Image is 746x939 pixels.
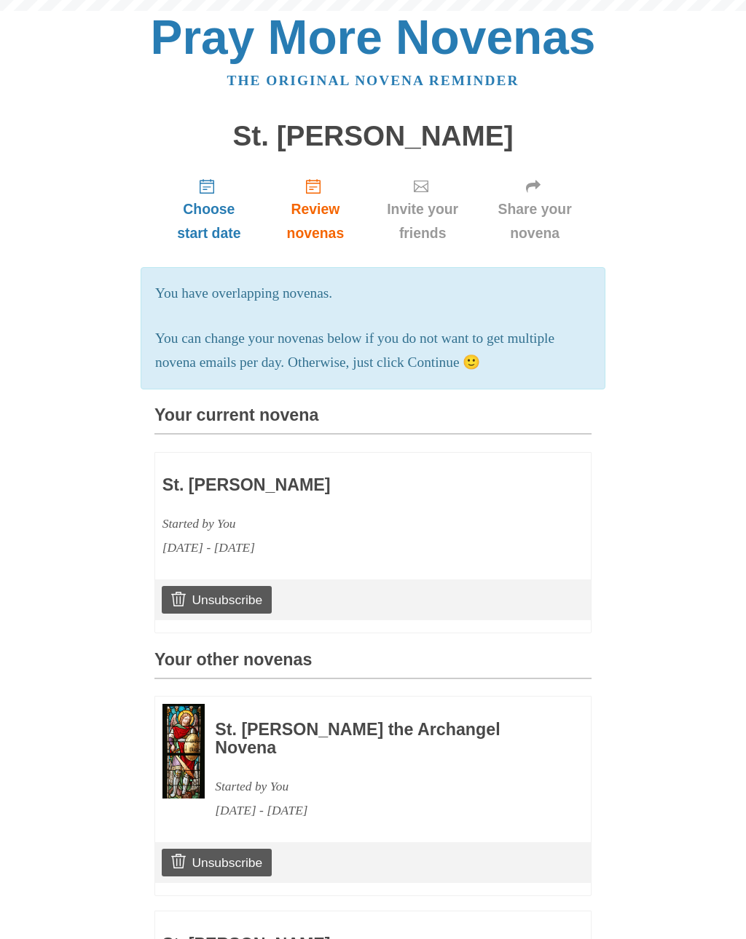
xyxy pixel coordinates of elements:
div: [DATE] - [DATE] [162,536,499,560]
a: Share your novena [478,166,592,253]
div: [DATE] - [DATE] [215,799,551,823]
h3: Your current novena [154,406,592,435]
div: Started by You [162,512,499,536]
a: Invite your friends [367,166,478,253]
h3: Your other novenas [154,651,592,679]
a: Pray More Novenas [151,10,596,64]
h3: St. [PERSON_NAME] the Archangel Novena [215,721,551,758]
div: Started by You [215,774,551,799]
a: Unsubscribe [162,586,272,614]
a: Review novenas [264,166,367,253]
span: Review novenas [278,197,353,245]
span: Choose start date [169,197,249,245]
a: Unsubscribe [162,849,272,876]
span: Share your novena [492,197,577,245]
h1: St. [PERSON_NAME] [154,121,592,152]
h3: St. [PERSON_NAME] [162,476,499,495]
a: Choose start date [154,166,264,253]
span: Invite your friends [382,197,463,245]
p: You have overlapping novenas. [155,282,591,306]
p: You can change your novenas below if you do not want to get multiple novena emails per day. Other... [155,327,591,375]
a: The original novena reminder [227,73,519,88]
img: Novena image [162,704,205,799]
